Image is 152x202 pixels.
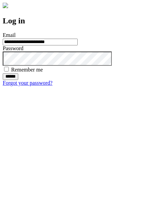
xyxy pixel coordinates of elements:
[3,32,16,38] label: Email
[3,80,52,86] a: Forgot your password?
[3,3,8,8] img: logo-4e3dc11c47720685a147b03b5a06dd966a58ff35d612b21f08c02c0306f2b779.png
[3,45,23,51] label: Password
[3,16,149,25] h2: Log in
[11,67,43,73] label: Remember me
